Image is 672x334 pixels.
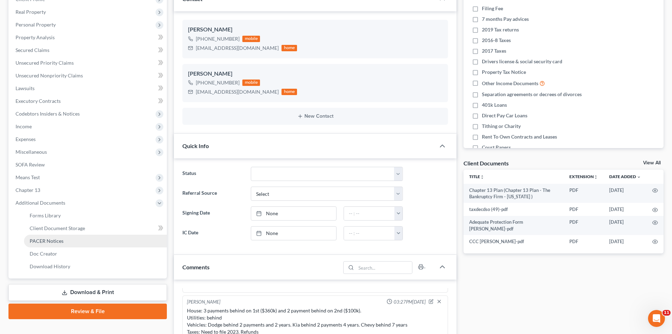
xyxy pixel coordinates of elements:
div: [PERSON_NAME] [188,70,442,78]
a: None [251,207,336,220]
a: Unsecured Priority Claims [10,57,167,69]
span: Filing Fee [482,5,503,12]
span: Means Test [16,174,40,180]
input: -- : -- [344,227,395,240]
span: Expenses [16,136,36,142]
a: Titleunfold_more [469,174,484,179]
span: Executory Contracts [16,98,61,104]
a: Unsecured Nonpriority Claims [10,69,167,82]
td: [DATE] [604,216,647,235]
td: Chapter 13 Plan (Chapter 13 Plan - The Bankruptcy Firm - [US_STATE] ) [464,184,564,203]
a: Secured Claims [10,44,167,57]
td: CCC [PERSON_NAME]-pdf [464,235,564,248]
span: Tithing or Charity [482,123,521,130]
span: Real Property [16,9,46,15]
a: PACER Notices [24,235,167,247]
label: IC Date [179,226,247,240]
div: mobile [242,80,260,86]
span: Chapter 13 [16,187,40,193]
a: View All [643,160,661,165]
td: Adequate Protection Form [PERSON_NAME]-pdf [464,216,564,235]
span: Additional Documents [16,200,65,206]
div: home [281,89,297,95]
td: [DATE] [604,235,647,248]
span: 2019 Tax returns [482,26,519,33]
td: PDF [564,216,604,235]
a: Extensionunfold_more [569,174,598,179]
i: expand_more [637,175,641,179]
a: SOFA Review [10,158,167,171]
span: Rent To Own Contracts and Leases [482,133,557,140]
a: None [251,227,336,240]
div: [PERSON_NAME] [188,25,442,34]
i: unfold_more [480,175,484,179]
div: Client Documents [464,159,509,167]
span: PACER Notices [30,238,63,244]
span: Property Analysis [16,34,55,40]
span: Comments [182,264,210,270]
span: Secured Claims [16,47,49,53]
td: PDF [564,184,604,203]
div: [EMAIL_ADDRESS][DOMAIN_NAME] [196,45,279,52]
i: unfold_more [594,175,598,179]
span: [PHONE_NUMBER] [196,80,240,86]
span: Client Document Storage [30,225,85,231]
div: mobile [242,36,260,42]
span: Unsecured Nonpriority Claims [16,72,83,78]
td: taxdecdso (49)-pdf [464,203,564,216]
span: Court Papers [482,144,511,151]
span: Direct Pay Car Loans [482,112,527,119]
a: Date Added expand_more [609,174,641,179]
span: Unsecured Priority Claims [16,60,74,66]
span: Miscellaneous [16,149,47,155]
span: SOFA Review [16,162,45,168]
span: 7 months Pay advices [482,16,529,23]
span: 2017 Taxes [482,47,506,54]
a: Doc Creator [24,247,167,260]
span: Quick Info [182,142,209,149]
a: Lawsuits [10,82,167,95]
label: Referral Source [179,187,247,201]
a: Client Document Storage [24,222,167,235]
a: Download & Print [8,284,167,301]
div: home [281,45,297,51]
span: Separation agreements or decrees of divorces [482,91,582,98]
span: Other Income Documents [482,80,538,87]
a: Download History [24,260,167,273]
td: [DATE] [604,203,647,216]
span: Personal Property [16,22,56,28]
button: New Contact [188,113,442,119]
input: Search... [356,262,412,274]
label: Signing Date [179,206,247,221]
span: Property Tax Notice [482,69,526,76]
span: Drivers license & social security card [482,58,562,65]
iframe: Intercom live chat [648,310,665,327]
a: Executory Contracts [10,95,167,107]
span: Download History [30,263,70,269]
div: [EMAIL_ADDRESS][DOMAIN_NAME] [196,88,279,95]
a: Forms Library [24,209,167,222]
span: Income [16,123,32,129]
a: Property Analysis [10,31,167,44]
span: 401k Loans [482,101,507,109]
td: [DATE] [604,184,647,203]
span: [PHONE_NUMBER] [196,36,240,42]
span: Forms Library [30,212,61,218]
span: Lawsuits [16,85,35,91]
label: Status [179,167,247,181]
span: Doc Creator [30,251,57,257]
td: PDF [564,203,604,216]
input: -- : -- [344,207,395,220]
td: PDF [564,235,604,248]
a: Review & File [8,304,167,319]
span: 03:27PM[DATE] [394,299,426,305]
span: Codebtors Insiders & Notices [16,111,80,117]
span: 11 [662,310,671,316]
span: 2016-8 Taxes [482,37,511,44]
div: [PERSON_NAME] [187,299,220,306]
